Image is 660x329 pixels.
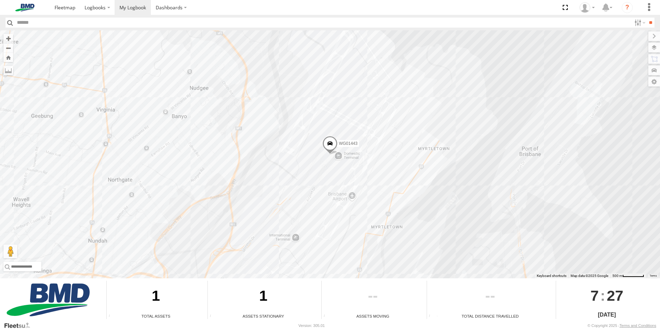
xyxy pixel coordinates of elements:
div: [DATE] [556,311,657,319]
a: Terms and Conditions [620,323,656,328]
button: Zoom out [3,43,13,53]
div: Assets Stationary [208,313,319,319]
div: Total Assets [107,313,205,319]
div: Total Distance Travelled [427,313,554,319]
div: Assets Moving [322,313,424,319]
button: Zoom in [3,34,13,43]
span: 7 [591,281,599,310]
img: BMD [3,283,93,316]
button: Map scale: 500 m per 59 pixels [610,273,646,278]
label: Map Settings [648,77,660,87]
button: Zoom Home [3,53,13,62]
a: Visit our Website [4,322,36,329]
span: 27 [607,281,623,310]
button: Drag Pegman onto the map to open Street View [3,245,17,258]
i: ? [622,2,633,13]
div: Total number of assets current in transit. [322,314,332,319]
div: Total distance travelled by all assets within specified date range and applied filters [427,314,437,319]
a: Terms [650,274,657,277]
div: © Copyright 2025 - [588,323,656,328]
div: Version: 305.01 [299,323,325,328]
button: Keyboard shortcuts [537,273,566,278]
img: bmd-logo.svg [7,4,43,11]
span: 500 m [612,274,622,278]
span: WG01443 [339,141,358,146]
div: Total number of assets current stationary. [208,314,218,319]
div: 1 [208,281,319,313]
label: Measure [3,66,13,75]
div: 1 [107,281,205,313]
div: Gerard Garry [577,2,597,13]
label: Search Filter Options [632,18,647,28]
span: Map data ©2025 Google [571,274,608,278]
div: Total number of Enabled Assets [107,314,117,319]
div: : [556,281,657,310]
